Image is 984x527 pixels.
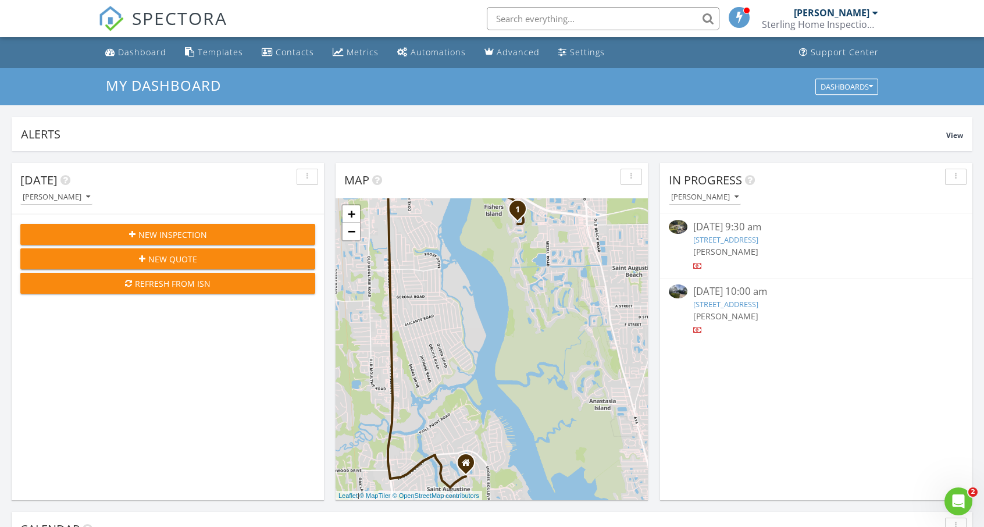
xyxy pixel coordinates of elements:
a: Leaflet [338,492,358,499]
span: [PERSON_NAME] [693,246,758,257]
button: [PERSON_NAME] [20,190,92,205]
div: Automations [411,47,466,58]
img: The Best Home Inspection Software - Spectora [98,6,124,31]
span: New Inspection [138,229,207,241]
a: Zoom in [343,205,360,223]
div: Alerts [21,126,946,142]
span: View [946,130,963,140]
a: Templates [180,42,248,63]
span: [DATE] [20,172,58,188]
div: Templates [198,47,243,58]
div: | [336,491,482,501]
a: [STREET_ADDRESS] [693,234,758,245]
i: 1 [515,206,520,214]
div: 418 Deltona Blvd , Saint Augustine FL 32086 [466,462,473,469]
div: [PERSON_NAME] [794,7,869,19]
a: © MapTiler [359,492,391,499]
span: New Quote [148,253,197,265]
a: Dashboard [101,42,171,63]
div: 20102 Harbour Vista Cir, Saint Augustine, FL 32080 [518,209,525,216]
span: SPECTORA [132,6,227,30]
a: Advanced [480,42,544,63]
div: Dashboards [821,83,873,91]
a: Settings [554,42,609,63]
div: Refresh from ISN [30,277,306,290]
button: Refresh from ISN [20,273,315,294]
span: [PERSON_NAME] [693,311,758,322]
div: Dashboard [118,47,166,58]
button: New Quote [20,248,315,269]
a: [DATE] 10:00 am [STREET_ADDRESS] [PERSON_NAME] [669,284,964,336]
button: [PERSON_NAME] [669,190,741,205]
div: Settings [570,47,605,58]
div: [DATE] 9:30 am [693,220,939,234]
div: [PERSON_NAME] [23,193,90,201]
img: 9290532%2Fcover_photos%2FMxqAfrE5mzikZtUn2e00%2Fsmall.jpeg [669,220,687,234]
div: Support Center [811,47,879,58]
a: [DATE] 9:30 am [STREET_ADDRESS] [PERSON_NAME] [669,220,964,272]
button: Dashboards [815,79,878,95]
img: 9351015%2Fcover_photos%2Fq1lDWtLvIKF1AgSWamud%2Fsmall.jpeg [669,284,687,298]
a: Automations (Basic) [393,42,470,63]
a: Support Center [794,42,883,63]
a: Zoom out [343,223,360,240]
iframe: Intercom live chat [944,487,972,515]
a: Metrics [328,42,383,63]
a: [STREET_ADDRESS] [693,299,758,309]
span: 2 [968,487,978,497]
div: Sterling Home Inspection Services [762,19,878,30]
input: Search everything... [487,7,719,30]
span: In Progress [669,172,742,188]
span: My Dashboard [106,76,221,95]
div: Contacts [276,47,314,58]
a: Contacts [257,42,319,63]
a: © OpenStreetMap contributors [393,492,479,499]
div: Advanced [497,47,540,58]
div: [DATE] 10:00 am [693,284,939,299]
button: New Inspection [20,224,315,245]
div: Metrics [347,47,379,58]
span: Map [344,172,369,188]
div: [PERSON_NAME] [671,193,739,201]
a: SPECTORA [98,16,227,40]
